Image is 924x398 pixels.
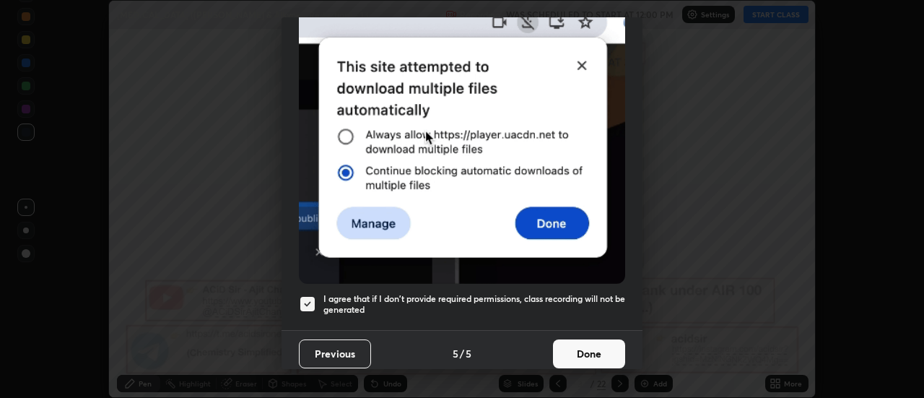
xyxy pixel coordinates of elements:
button: Previous [299,339,371,368]
h4: 5 [466,346,471,361]
h4: / [460,346,464,361]
button: Done [553,339,625,368]
h4: 5 [453,346,458,361]
h5: I agree that if I don't provide required permissions, class recording will not be generated [323,293,625,316]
